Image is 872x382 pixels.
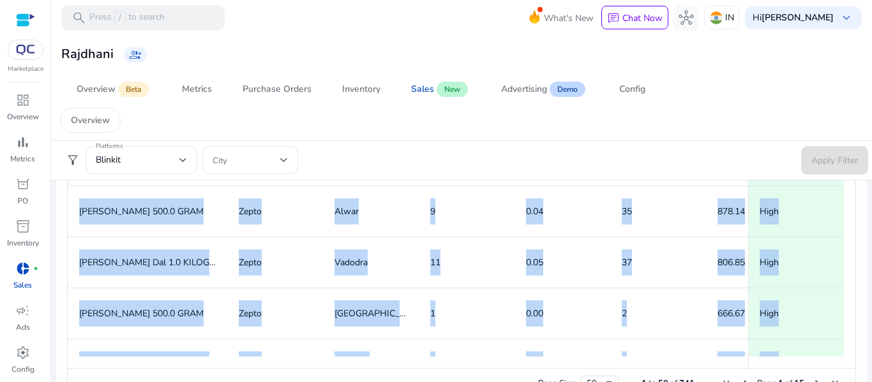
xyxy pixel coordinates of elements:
span: Vadodra [335,256,368,268]
span: 9 [430,205,435,217]
p: Hi [753,13,834,22]
button: chatChat Now [601,6,668,30]
span: High [760,307,779,320]
p: Press to search [89,11,165,25]
div: Metrics [182,85,212,94]
a: group_add [124,47,147,62]
span: [GEOGRAPHIC_DATA] [335,307,425,320]
span: search [71,10,87,26]
span: 806.85 [718,256,745,268]
span: Beta [118,82,149,97]
span: 37 [622,256,632,268]
div: Advertising [501,85,547,94]
span: / [114,11,126,25]
span: High [760,205,779,217]
span: 666.67 [718,307,745,320]
span: [PERSON_NAME] Dal 1.0 KILOGRAM [79,256,229,268]
p: Marketplace [8,64,43,74]
span: inventory_2 [15,219,31,234]
span: dashboard [15,92,31,108]
span: High [760,256,779,268]
span: New [437,82,468,97]
span: 35 [622,205,632,217]
span: 0.05 [526,256,543,268]
b: [PERSON_NAME] [762,11,834,24]
span: orders [15,177,31,192]
img: in.svg [710,11,723,24]
span: Blinkit [96,154,121,166]
span: 1 [430,307,435,320]
span: 2 [622,307,627,320]
span: donut_small [15,261,31,276]
div: Sales [411,85,434,94]
span: hub [679,10,694,26]
span: [PERSON_NAME] 500.0 GRAM [79,307,204,320]
h3: Rajdhani [61,47,114,62]
p: Ads [16,321,30,333]
span: 0.04 [526,205,543,217]
p: Overview [71,114,110,127]
span: 0.00 [526,307,543,320]
span: Demo [550,82,585,97]
span: group_add [129,48,142,61]
p: Sales [13,279,32,291]
div: Purchase Orders [243,85,312,94]
div: Overview [77,85,116,94]
span: Alwar [335,205,359,217]
span: campaign [15,303,31,318]
span: settings [15,345,31,360]
span: chat [607,12,620,25]
button: hub [673,5,699,31]
span: Zepto [239,205,262,217]
p: Config [11,364,34,375]
span: bar_chart [15,135,31,150]
span: 878.14 [718,205,745,217]
span: [PERSON_NAME] 500.0 GRAM [79,205,204,217]
span: fiber_manual_record [33,266,38,271]
p: PO [17,195,28,207]
img: QC-logo.svg [14,45,37,55]
span: filter_alt [65,152,80,168]
span: 11 [430,256,440,268]
p: Inventory [7,237,39,249]
mat-label: Platforms [96,142,123,151]
div: Inventory [342,85,380,94]
p: IN [725,6,734,29]
span: keyboard_arrow_down [839,10,854,26]
span: Zepto [239,307,262,320]
p: Chat Now [622,12,663,24]
p: Metrics [10,153,35,165]
span: What's New [544,7,594,29]
span: Zepto [239,256,262,268]
div: Config [619,85,645,94]
p: Overview [7,111,39,122]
